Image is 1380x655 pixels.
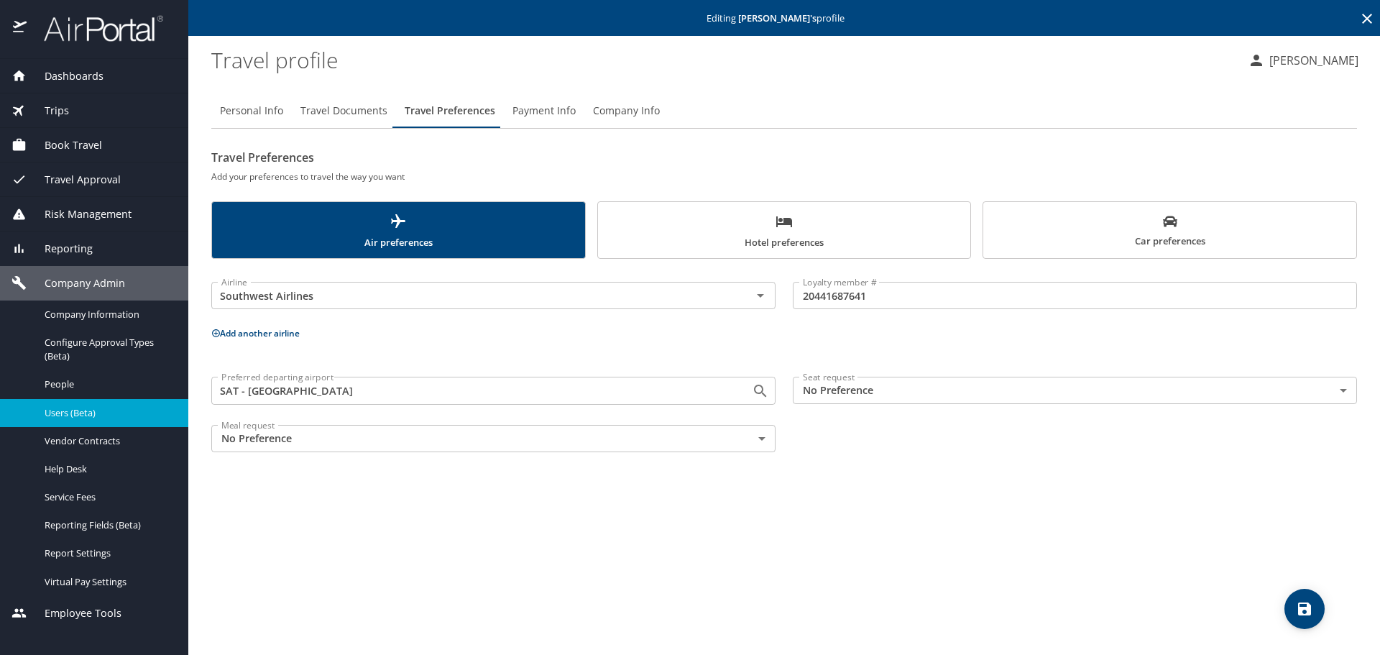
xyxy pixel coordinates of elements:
[45,575,171,589] span: Virtual Pay Settings
[45,434,171,448] span: Vendor Contracts
[45,377,171,391] span: People
[405,102,495,120] span: Travel Preferences
[211,169,1357,184] h6: Add your preferences to travel the way you want
[1265,52,1358,69] p: [PERSON_NAME]
[27,241,93,257] span: Reporting
[45,336,171,363] span: Configure Approval Types (Beta)
[793,377,1357,404] div: No Preference
[13,14,28,42] img: icon-airportal.png
[221,213,576,251] span: Air preferences
[45,546,171,560] span: Report Settings
[27,137,102,153] span: Book Travel
[27,605,121,621] span: Employee Tools
[1242,47,1364,73] button: [PERSON_NAME]
[750,381,770,401] button: Open
[211,37,1236,82] h1: Travel profile
[211,146,1357,169] h2: Travel Preferences
[27,275,125,291] span: Company Admin
[45,406,171,420] span: Users (Beta)
[27,103,69,119] span: Trips
[28,14,163,42] img: airportal-logo.png
[193,14,1376,23] p: Editing profile
[211,425,776,452] div: No Preference
[992,214,1348,249] span: Car preferences
[300,102,387,120] span: Travel Documents
[27,68,103,84] span: Dashboards
[45,490,171,504] span: Service Fees
[216,286,729,305] input: Select an Airline
[593,102,660,120] span: Company Info
[27,206,132,222] span: Risk Management
[45,518,171,532] span: Reporting Fields (Beta)
[607,213,962,251] span: Hotel preferences
[45,308,171,321] span: Company Information
[1284,589,1325,629] button: save
[216,381,729,400] input: Search for and select an airport
[45,462,171,476] span: Help Desk
[738,12,816,24] strong: [PERSON_NAME] 's
[211,201,1357,259] div: scrollable force tabs example
[211,93,1357,128] div: Profile
[211,327,300,339] button: Add another airline
[750,285,770,306] button: Open
[27,172,121,188] span: Travel Approval
[220,102,283,120] span: Personal Info
[512,102,576,120] span: Payment Info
